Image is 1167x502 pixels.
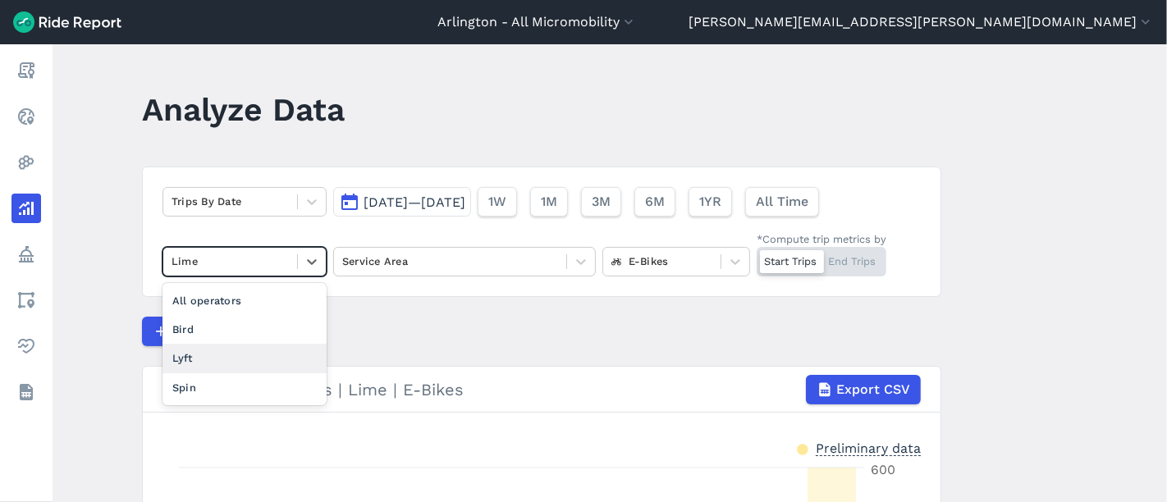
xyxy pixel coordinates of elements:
[11,102,41,131] a: Realtime
[689,12,1154,32] button: [PERSON_NAME][EMAIL_ADDRESS][PERSON_NAME][DOMAIN_NAME]
[634,187,675,217] button: 6M
[11,377,41,407] a: Datasets
[478,187,517,217] button: 1W
[488,192,506,212] span: 1W
[757,231,886,247] div: *Compute trip metrics by
[162,344,327,372] div: Lyft
[142,87,345,132] h1: Analyze Data
[162,286,327,315] div: All operators
[816,439,921,456] div: Preliminary data
[592,192,611,212] span: 3M
[836,380,910,399] span: Export CSV
[11,285,41,315] a: Areas
[11,56,41,85] a: Report
[745,187,819,217] button: All Time
[699,192,721,212] span: 1YR
[541,192,557,212] span: 1M
[581,187,621,217] button: 3M
[162,315,327,344] div: Bird
[437,12,637,32] button: Arlington - All Micromobility
[11,148,41,177] a: Heatmaps
[689,187,732,217] button: 1YR
[333,187,471,217] button: [DATE]—[DATE]
[364,194,465,210] span: [DATE]—[DATE]
[806,375,921,404] button: Export CSV
[645,192,665,212] span: 6M
[756,192,808,212] span: All Time
[162,373,327,402] div: Spin
[142,317,293,346] button: Compare Metrics
[162,375,921,404] div: Trips By Date | Starts | Lime | E-Bikes
[11,331,41,361] a: Health
[530,187,568,217] button: 1M
[13,11,121,33] img: Ride Report
[11,194,41,223] a: Analyze
[11,240,41,269] a: Policy
[871,462,895,477] tspan: 600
